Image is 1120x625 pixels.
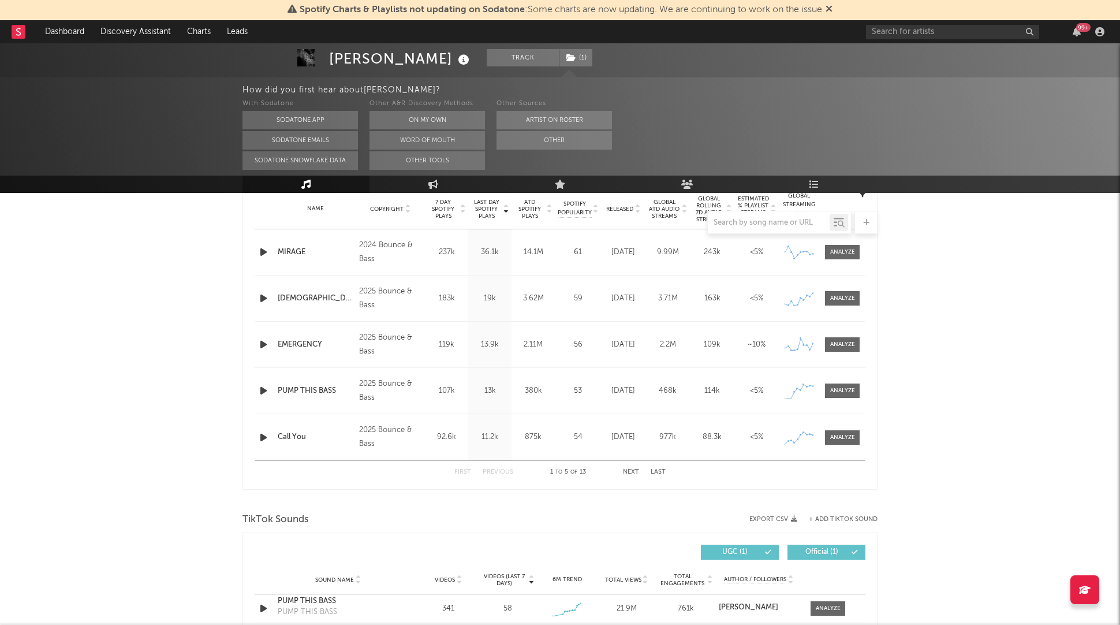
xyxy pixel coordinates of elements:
div: 36.1k [471,247,509,258]
span: Spotify Charts & Playlists not updating on Sodatone [300,5,525,14]
div: 88.3k [693,431,731,443]
span: Spotify Popularity [558,200,592,217]
span: Global ATD Audio Streams [648,199,680,220]
a: Dashboard [37,20,92,43]
span: Videos [435,576,455,583]
div: 54 [558,431,598,443]
div: 243k [693,247,731,258]
button: Other [496,131,612,150]
button: Next [623,469,639,475]
div: 875k [514,431,552,443]
a: [DEMOGRAPHIC_DATA] [278,293,353,304]
button: First [454,469,471,475]
span: Released [606,206,633,213]
div: 13.9k [471,339,509,351]
div: 2.2M [648,339,687,351]
button: (1) [559,49,592,66]
input: Search by song name or URL [708,218,830,228]
div: <5% [737,385,776,397]
span: Total Views [605,576,641,583]
button: Sodatone Snowflake Data [242,151,358,170]
button: 99+ [1073,27,1081,36]
div: <5% [737,431,776,443]
div: 183k [428,293,465,304]
div: 114k [693,385,731,397]
div: 341 [421,603,475,615]
a: Call You [278,431,353,443]
a: PUMP THIS BASS [278,596,398,607]
div: 119k [428,339,465,351]
button: Word Of Mouth [369,131,485,150]
div: 2025 Bounce & Bass [359,377,422,405]
div: With Sodatone [242,97,358,111]
button: Export CSV [749,516,797,523]
div: ~ 10 % [737,339,776,351]
div: [PERSON_NAME] [329,49,472,68]
button: On My Own [369,111,485,129]
span: Copyright [370,206,404,213]
div: Other Sources [496,97,612,111]
div: 380k [514,385,552,397]
span: Official ( 1 ) [795,549,848,556]
div: 99 + [1076,23,1091,32]
div: 61 [558,247,598,258]
div: 468k [648,385,687,397]
div: Name [278,204,353,213]
div: <5% [737,247,776,258]
div: 6M Trend [540,575,594,584]
button: UGC(1) [701,545,779,560]
div: [DATE] [604,247,643,258]
button: Official(1) [787,545,865,560]
input: Search for artists [866,25,1039,39]
div: 163k [693,293,731,304]
div: 2025 Bounce & Bass [359,423,422,451]
div: 11.2k [471,431,509,443]
div: 56 [558,339,598,351]
div: [DATE] [604,431,643,443]
span: Author / Followers [724,576,786,583]
div: 109k [693,339,731,351]
a: Charts [179,20,219,43]
button: Artist on Roster [496,111,612,129]
div: PUMP THIS BASS [278,385,353,397]
span: ( 1 ) [559,49,593,66]
div: 3.71M [648,293,687,304]
span: Last Day Spotify Plays [471,199,502,220]
a: Leads [219,20,256,43]
div: 14.1M [514,247,552,258]
button: + Add TikTok Sound [797,516,878,523]
a: MIRAGE [278,247,353,258]
div: <5% [737,293,776,304]
span: to [555,470,562,475]
button: Other Tools [369,151,485,170]
div: [DATE] [604,339,643,351]
div: Global Streaming Trend (Last 60D) [782,192,816,226]
button: Sodatone Emails [242,131,358,150]
button: Previous [483,469,513,475]
div: 2024 Bounce & Bass [359,239,422,266]
div: 9.99M [648,247,687,258]
div: 53 [558,385,598,397]
button: Sodatone App [242,111,358,129]
div: 761k [659,603,713,615]
div: 13k [471,385,509,397]
a: [PERSON_NAME] [719,604,799,612]
button: Last [651,469,666,475]
span: ATD Spotify Plays [514,199,545,220]
a: EMERGENCY [278,339,353,351]
span: Estimated % Playlist Streams Last Day [737,195,769,223]
strong: [PERSON_NAME] [719,604,778,611]
span: Total Engagements [659,573,706,587]
div: 92.6k [428,431,465,443]
div: PUMP THIS BASS [278,607,337,618]
button: Track [487,49,559,66]
span: UGC ( 1 ) [708,549,761,556]
div: 237k [428,247,465,258]
div: [DATE] [604,385,643,397]
div: 58 [503,603,512,615]
div: 2025 Bounce & Bass [359,331,422,359]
